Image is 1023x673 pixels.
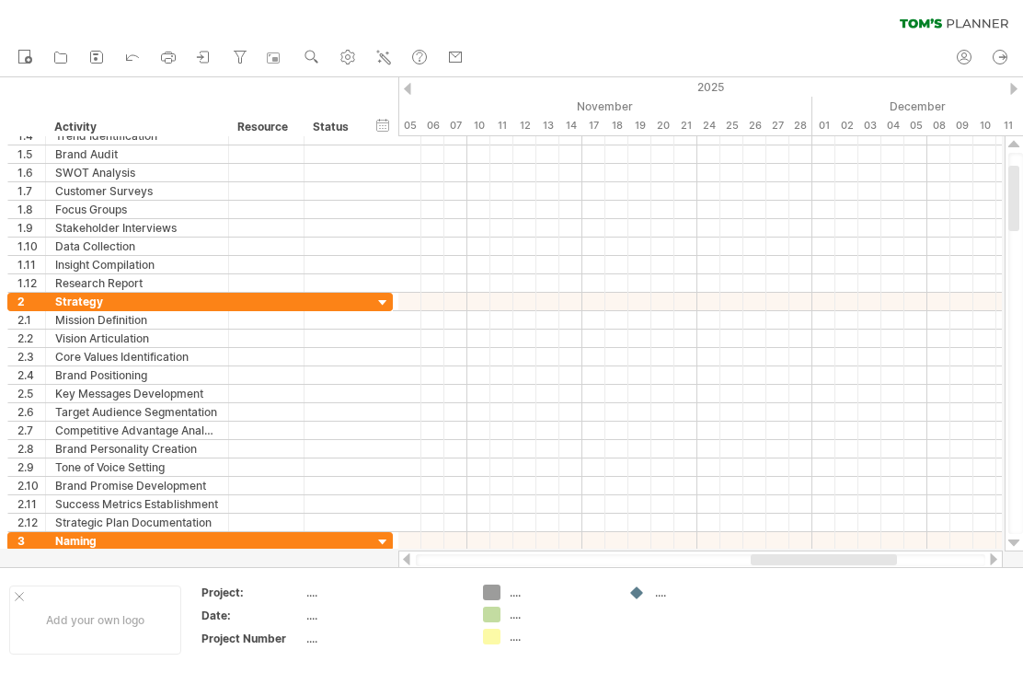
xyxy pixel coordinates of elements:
div: Strategic Plan Documentation [55,514,219,531]
div: Key Messages Development [55,385,219,402]
div: SWOT Analysis [55,164,219,181]
div: .... [510,585,610,600]
div: Tuesday, 9 December 2025 [950,116,973,135]
div: Brand Promise Development [55,477,219,494]
div: Thursday, 13 November 2025 [536,116,559,135]
div: Competitive Advantage Analysis [55,422,219,439]
div: Customer Surveys [55,182,219,200]
div: Tuesday, 18 November 2025 [605,116,628,135]
div: 1.7 [17,182,45,200]
div: Vision Articulation [55,330,219,347]
div: .... [655,585,755,600]
div: Strategy [55,293,219,310]
div: 1.8 [17,201,45,218]
div: Project Number [201,631,303,646]
div: .... [306,631,461,646]
div: Monday, 8 December 2025 [927,116,950,135]
div: Wednesday, 3 December 2025 [858,116,881,135]
div: Tuesday, 25 November 2025 [720,116,743,135]
div: Wednesday, 19 November 2025 [628,116,651,135]
div: 2.5 [17,385,45,402]
div: 2.1 [17,311,45,329]
div: 2.6 [17,403,45,421]
div: .... [510,629,610,644]
div: Wednesday, 5 November 2025 [398,116,421,135]
div: November 2025 [352,97,812,116]
div: Mission Definition [55,311,219,329]
div: Friday, 21 November 2025 [674,116,697,135]
div: 1.9 [17,219,45,237]
div: Thursday, 27 November 2025 [766,116,789,135]
div: Target Audience Segmentation [55,403,219,421]
div: Wednesday, 12 November 2025 [513,116,536,135]
div: Monday, 17 November 2025 [582,116,605,135]
div: Tuesday, 2 December 2025 [835,116,858,135]
div: Thursday, 4 December 2025 [881,116,904,135]
div: Stakeholder Interviews [55,219,219,237]
div: 2 [17,293,45,310]
div: 2.12 [17,514,45,531]
div: Status [313,118,353,136]
div: 1.10 [17,238,45,255]
div: Thursday, 11 December 2025 [996,116,1019,135]
div: 3 [17,532,45,550]
div: 2.3 [17,348,45,366]
div: Project: [201,585,303,600]
div: 1.6 [17,164,45,181]
div: 2.10 [17,477,45,494]
div: Friday, 14 November 2025 [559,116,582,135]
div: Add your own logo [9,586,181,655]
div: 2.2 [17,330,45,347]
div: Resource [237,118,293,136]
div: Insight Compilation [55,256,219,273]
div: Research Report [55,274,219,292]
div: .... [306,608,461,623]
div: Focus Groups [55,201,219,218]
div: 1.5 [17,145,45,163]
div: Data Collection [55,238,219,255]
div: Monday, 10 November 2025 [467,116,490,135]
div: Wednesday, 10 December 2025 [973,116,996,135]
div: Core Values Identification [55,348,219,366]
div: 2.8 [17,440,45,458]
div: 1.12 [17,274,45,292]
div: Naming [55,532,219,550]
div: Activity [54,118,218,136]
div: .... [306,585,461,600]
div: 1.11 [17,256,45,273]
div: Brand Audit [55,145,219,163]
div: Success Metrics Establishment [55,495,219,513]
div: .... [510,607,610,622]
div: Thursday, 6 November 2025 [421,116,444,135]
div: Friday, 7 November 2025 [444,116,467,135]
div: Wednesday, 26 November 2025 [743,116,766,135]
div: Date: [201,608,303,623]
div: Tuesday, 11 November 2025 [490,116,513,135]
div: Friday, 5 December 2025 [904,116,927,135]
div: 2.9 [17,458,45,476]
div: 2.11 [17,495,45,513]
div: Brand Personality Creation [55,440,219,458]
div: Brand Positioning [55,366,219,384]
div: 2.7 [17,422,45,439]
div: Friday, 28 November 2025 [789,116,812,135]
div: Monday, 24 November 2025 [697,116,720,135]
div: Tone of Voice Setting [55,458,219,476]
div: Thursday, 20 November 2025 [651,116,674,135]
div: 2.4 [17,366,45,384]
div: Monday, 1 December 2025 [812,116,835,135]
